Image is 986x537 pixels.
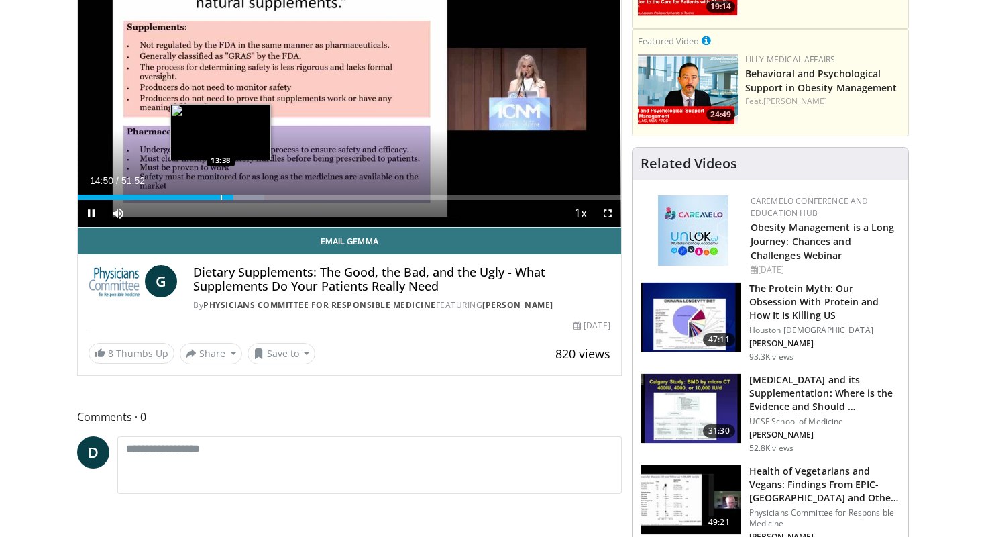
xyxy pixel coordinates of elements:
[170,104,271,160] img: image.jpeg
[749,325,900,336] p: Houston [DEMOGRAPHIC_DATA]
[706,1,735,13] span: 19:14
[638,54,738,124] a: 24:49
[703,516,735,529] span: 49:21
[749,282,900,322] h3: The Protein Myth: Our Obsession With Protein and How It Is Killing US
[248,343,316,364] button: Save to
[749,416,900,427] p: UCSF School of Medicine
[745,95,903,107] div: Feat.
[78,200,105,227] button: Pause
[751,221,895,262] a: Obesity Management is a Long Journey: Chances and Challenges Webinar
[77,408,622,426] span: Comments 0
[180,343,242,364] button: Share
[77,436,109,469] a: D
[751,264,897,276] div: [DATE]
[121,175,145,186] span: 51:52
[108,347,113,360] span: 8
[641,465,741,535] img: 606f2b51-b844-428b-aa21-8c0c72d5a896.150x105_q85_crop-smart_upscale.jpg
[641,374,741,444] img: 4bb25b40-905e-443e-8e37-83f056f6e86e.150x105_q85_crop-smart_upscale.jpg
[193,299,610,311] div: By FEATURING
[749,465,900,505] h3: Health of Vegetarians and Vegans: Findings From EPIC-[GEOGRAPHIC_DATA] and Othe…
[89,265,140,297] img: Physicians Committee for Responsible Medicine
[749,338,900,349] p: [PERSON_NAME]
[751,195,869,219] a: CaReMeLO Conference and Education Hub
[90,175,113,186] span: 14:50
[749,507,900,529] p: Physicians Committee for Responsible Medicine
[594,200,621,227] button: Fullscreen
[641,373,900,454] a: 31:30 [MEDICAL_DATA] and its Supplementation: Where is the Evidence and Should … UCSF School of M...
[89,343,174,364] a: 8 Thumbs Up
[105,200,131,227] button: Mute
[641,282,900,362] a: 47:11 The Protein Myth: Our Obsession With Protein and How It Is Killing US Houston [DEMOGRAPHIC_...
[745,67,897,94] a: Behavioral and Psychological Support in Obesity Management
[78,195,621,200] div: Progress Bar
[658,195,728,266] img: 45df64a9-a6de-482c-8a90-ada250f7980c.png.150x105_q85_autocrop_double_scale_upscale_version-0.2.jpg
[78,228,621,254] a: Email Gemma
[638,35,699,47] small: Featured Video
[203,299,436,311] a: Physicians Committee for Responsible Medicine
[763,95,827,107] a: [PERSON_NAME]
[641,156,737,172] h4: Related Videos
[567,200,594,227] button: Playback Rate
[116,175,119,186] span: /
[749,352,793,362] p: 93.3K views
[749,430,900,440] p: [PERSON_NAME]
[745,54,836,65] a: Lilly Medical Affairs
[638,54,738,124] img: ba3304f6-7838-4e41-9c0f-2e31ebde6754.png.150x105_q85_crop-smart_upscale.png
[749,443,793,454] p: 52.8K views
[193,265,610,294] h4: Dietary Supplements: The Good, the Bad, and the Ugly - What Supplements Do Your Patients Really Need
[145,265,177,297] a: G
[573,320,610,332] div: [DATE]
[749,373,900,413] h3: [MEDICAL_DATA] and its Supplementation: Where is the Evidence and Should …
[555,346,610,362] span: 820 views
[703,424,735,438] span: 31:30
[703,333,735,346] span: 47:11
[482,299,553,311] a: [PERSON_NAME]
[706,109,735,121] span: 24:49
[641,283,741,352] img: b7b8b05e-5021-418b-a89a-60a270e7cf82.150x105_q85_crop-smart_upscale.jpg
